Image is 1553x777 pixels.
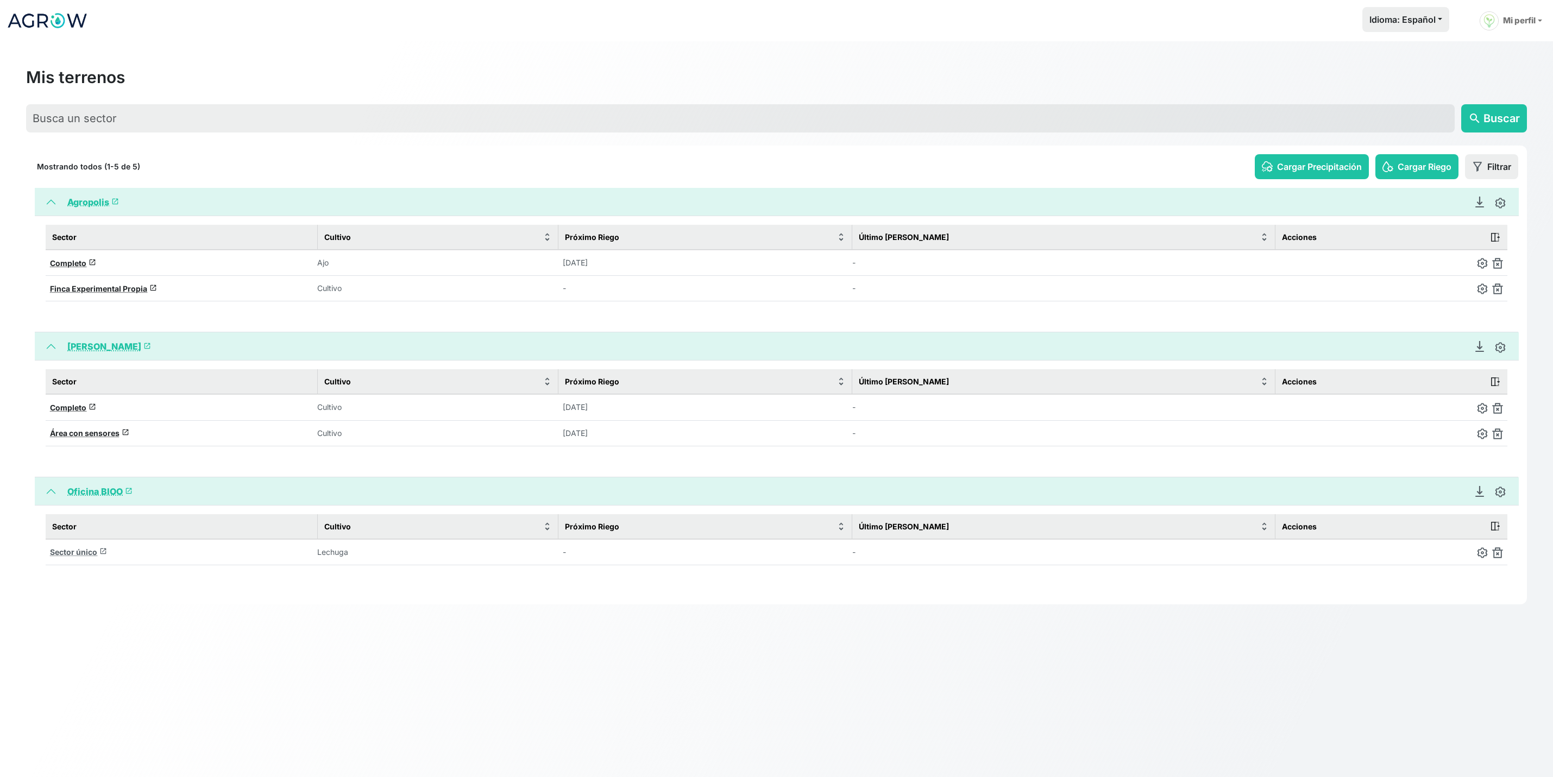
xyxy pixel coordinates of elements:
span: Próximo Riego [565,376,619,387]
img: action [1490,521,1501,532]
span: search [1468,112,1481,125]
img: edit [1495,198,1506,209]
span: Cultivo [324,521,351,532]
img: sort [837,522,845,530]
span: Cultivo [324,231,351,243]
img: rain-config [1262,161,1273,172]
p: [DATE] [563,402,623,413]
p: [DATE] [563,257,623,268]
td: - [852,539,1275,565]
a: Área con sensoreslaunch [50,428,129,438]
td: - [852,250,1275,276]
input: Busca un sector [26,104,1455,132]
span: Cargar Riego [1398,160,1451,173]
p: - [563,283,623,294]
span: Último [PERSON_NAME] [859,521,949,532]
td: - [852,276,1275,301]
button: Agropolislaunch [35,188,1519,216]
img: edit [1495,487,1506,497]
td: - [852,394,1275,420]
td: Cultivo [317,420,558,446]
img: sort [1260,233,1268,241]
img: edit [1495,342,1506,353]
img: edit [1477,403,1488,414]
span: Último [PERSON_NAME] [859,376,949,387]
img: sort [837,233,845,241]
img: delete [1492,258,1503,269]
img: irrigation-config [1382,161,1393,172]
span: Próximo Riego [565,521,619,532]
img: edit [1477,547,1488,558]
span: launch [89,403,96,410]
img: sort [543,377,551,386]
img: sort [837,377,845,386]
a: Descargar Recomendación de Riego en PDF [1469,341,1491,352]
button: Idioma: Español [1362,7,1449,32]
h2: Mis terrenos [26,67,125,87]
a: Mi perfil [1475,7,1546,35]
span: Sector [52,521,77,532]
a: Completolaunch [50,403,96,412]
p: Mostrando todos (1-5 de 5) [37,161,140,172]
img: delete [1492,547,1503,558]
span: Buscar [1483,110,1520,127]
button: Filtrar [1465,154,1518,179]
a: Finca Experimental Propialaunch [50,284,157,293]
td: Ajo [317,250,558,276]
a: [PERSON_NAME]launch [67,341,151,352]
img: edit [1477,258,1488,269]
button: Oficina BIOOlaunch [35,477,1519,506]
td: Cultivo [317,276,558,301]
img: action [1490,376,1501,387]
span: launch [89,258,96,266]
span: Completo [50,258,86,268]
img: sort [543,233,551,241]
img: sort [1260,522,1268,530]
td: - [852,420,1275,446]
button: Cargar Precipitación [1255,154,1369,179]
span: Sector [52,376,77,387]
p: [DATE] [563,428,623,439]
span: launch [143,342,151,350]
span: launch [122,428,129,436]
span: Acciones [1282,231,1317,243]
td: Lechuga [317,539,558,565]
button: searchBuscar [1461,104,1527,132]
span: Área con sensores [50,428,120,438]
span: launch [125,487,133,495]
img: action [1490,232,1501,243]
span: launch [149,284,157,292]
a: Descargar Recomendación de Riego en PDF [1469,197,1491,207]
p: - [563,547,623,558]
img: delete [1492,283,1503,294]
span: Acciones [1282,521,1317,532]
a: Oficina BIOOlaunch [67,486,133,497]
a: Descargar Recomendación de Riego en PDF [1469,486,1491,497]
button: Cargar Riego [1375,154,1458,179]
img: edit [1477,428,1488,439]
img: sort [543,522,551,530]
td: Cultivo [317,394,558,420]
span: Acciones [1282,376,1317,387]
a: Agropolislaunch [67,197,119,207]
span: Sector [52,231,77,243]
span: Cultivo [324,376,351,387]
span: Último [PERSON_NAME] [859,231,949,243]
span: Cargar Precipitación [1277,160,1362,173]
img: Agrow Analytics [7,7,88,34]
img: delete [1492,428,1503,439]
span: Sector único [50,547,97,557]
img: sort [1260,377,1268,386]
span: launch [111,198,119,205]
span: Próximo Riego [565,231,619,243]
span: launch [99,547,107,555]
button: [PERSON_NAME]launch [35,332,1519,361]
img: filter [1472,161,1483,172]
img: User [1480,11,1499,30]
a: Completolaunch [50,258,96,268]
span: Completo [50,403,86,412]
img: edit [1477,283,1488,294]
img: delete [1492,403,1503,414]
a: Sector únicolaunch [50,547,107,557]
span: Finca Experimental Propia [50,284,147,293]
